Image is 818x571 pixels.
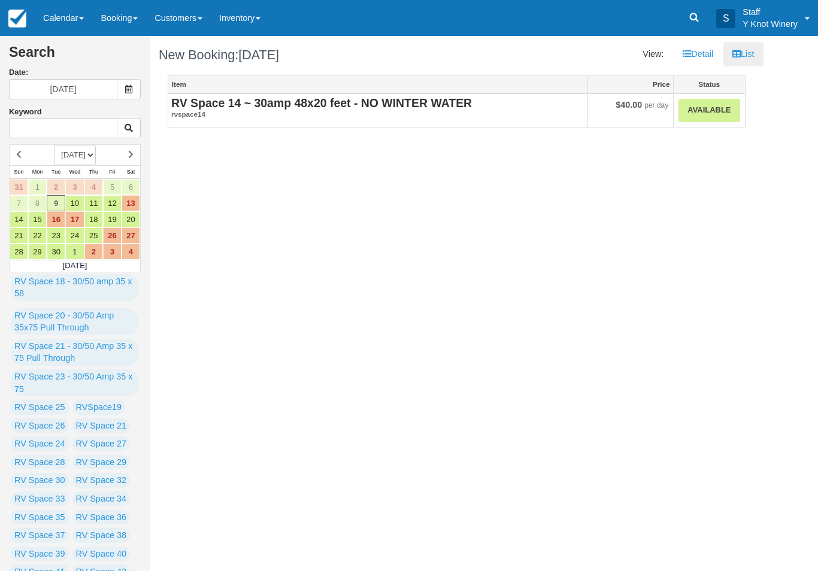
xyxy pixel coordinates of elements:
[84,227,103,244] a: 25
[171,96,472,110] strong: RV Space 14 ~ 30amp 48x20 feet - NO WINTER WATER
[47,165,65,178] th: Tue
[103,179,122,195] a: 5
[28,227,47,244] a: 22
[9,107,42,116] label: Keyword
[10,165,28,178] th: Sun
[11,339,139,366] a: RV Space 21 - 30/50 Amp 35 x 75 Pull Through
[11,308,139,335] a: RV Space 20 - 30/50 Amp 35x75 Pull Through
[11,436,69,451] a: RV Space 24
[122,165,140,178] th: Sat
[47,195,65,211] a: 9
[743,18,798,30] p: Y Knot Winery
[634,42,672,66] li: View:
[72,510,131,525] a: RV Space 36
[72,491,131,506] a: RV Space 34
[11,510,69,525] a: RV Space 35
[103,211,122,227] a: 19
[11,546,69,561] a: RV Space 39
[72,546,131,561] a: RV Space 40
[47,244,65,260] a: 30
[117,118,141,138] button: Keyword Search
[84,211,103,227] a: 18
[11,528,69,543] a: RV Space 37
[65,179,84,195] a: 3
[122,179,140,195] a: 6
[122,244,140,260] a: 4
[10,211,28,227] a: 14
[84,179,103,195] a: 4
[28,165,47,178] th: Mon
[674,76,744,93] a: Status
[8,10,26,28] img: checkfront-main-nav-mini-logo.png
[159,48,447,62] h1: New Booking:
[84,165,103,178] th: Thu
[103,195,122,211] a: 12
[28,179,47,195] a: 1
[723,42,763,66] a: List
[11,400,69,415] a: RV Space 25
[65,165,84,178] th: Wed
[238,47,279,62] span: [DATE]
[10,195,28,211] a: 7
[65,211,84,227] a: 17
[103,244,122,260] a: 3
[65,244,84,260] a: 1
[616,100,642,110] span: $40.00
[65,227,84,244] a: 24
[103,165,122,178] th: Fri
[122,227,140,244] a: 27
[678,99,740,122] a: Available
[72,528,131,543] a: RV Space 38
[122,195,140,211] a: 13
[644,101,668,110] em: per day
[10,260,141,272] td: [DATE]
[72,436,131,451] a: RV Space 27
[28,244,47,260] a: 29
[84,195,103,211] a: 11
[72,418,131,433] a: RV Space 21
[47,227,65,244] a: 23
[9,45,141,67] h2: Search
[47,211,65,227] a: 16
[168,76,587,93] a: Item
[28,195,47,211] a: 8
[122,211,140,227] a: 20
[11,473,69,488] a: RV Space 30
[47,179,65,195] a: 2
[72,400,126,415] a: RVSpace19
[171,110,584,120] em: rvspace14
[11,274,139,301] a: RV Space 18 - 30/50 amp 35 x 58
[72,455,131,470] a: RV Space 29
[84,244,103,260] a: 2
[28,211,47,227] a: 15
[9,67,141,78] label: Date:
[11,369,139,396] a: RV Space 23 - 30/50 Amp 35 x 75
[11,455,69,470] a: RV Space 28
[588,76,673,93] a: Price
[103,227,122,244] a: 26
[65,195,84,211] a: 10
[716,9,735,28] div: S
[171,97,584,120] a: RV Space 14 ~ 30amp 48x20 feet - NO WINTER WATERrvspace14
[10,179,28,195] a: 31
[674,42,722,66] a: Detail
[11,491,69,506] a: RV Space 33
[72,473,131,488] a: RV Space 32
[10,244,28,260] a: 28
[743,6,798,18] p: Staff
[10,227,28,244] a: 21
[11,418,69,433] a: RV Space 26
